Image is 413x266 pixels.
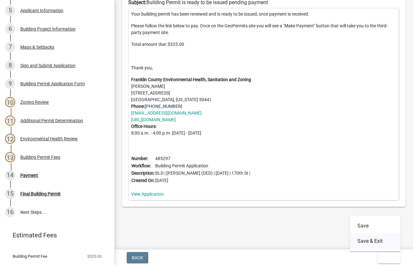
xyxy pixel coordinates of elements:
[5,152,15,162] div: 13
[5,79,15,89] div: 9
[131,124,157,129] strong: Office Hours:
[127,252,148,263] button: Back
[5,189,15,199] div: 15
[131,117,176,122] a: [URL][DOMAIN_NAME]
[132,255,143,260] span: Back
[13,254,47,258] span: Building Permit Fee
[155,155,250,162] td: 485297
[131,156,148,161] b: Number:
[20,118,83,123] div: Additional Permit Determination
[20,45,54,49] div: Maps & Setbacks
[131,192,164,197] a: View Application
[5,5,15,16] div: 5
[350,234,401,249] button: Save & Exit
[131,11,396,17] p: Your building permit has been reviewed and is ready to be issued, once payment is received.
[20,155,60,159] div: Building Permit Fees
[131,65,396,71] p: Thank you,
[20,100,49,104] div: Zoning Review
[5,115,15,126] div: 11
[5,42,15,52] div: 7
[87,254,102,258] span: $325.00
[20,81,85,86] div: Building Permit Application Form
[131,76,396,136] p: [PERSON_NAME] [STREET_ADDRESS] [GEOGRAPHIC_DATA], [US_STATE] 50441 [PHONE_NUMBER] 8:00 a.m. - 4:0...
[20,192,61,196] div: Final Building Permit
[5,60,15,71] div: 8
[5,207,15,217] div: 16
[155,162,250,170] td: Building Permit Application
[131,23,396,36] p: Please follow the link below to pay. Once on the GeoPermits site you will see a "Make Payment" bu...
[131,163,151,168] b: Workflow:
[20,173,38,178] div: Payment
[350,218,401,234] button: Save
[383,255,392,260] span: Exit
[20,27,76,31] div: Building Project Information
[5,97,15,107] div: 10
[5,170,15,180] div: 14
[155,170,250,177] td: BLD | [PERSON_NAME] (DED) | [DATE] | 170th St |
[377,252,401,263] button: Exit
[5,24,15,34] div: 6
[20,136,78,141] div: Environmental Health Review
[131,178,155,183] b: Created On:
[5,134,15,144] div: 12
[20,63,76,68] div: Sign and Submit Application
[131,104,145,109] strong: Phone:
[131,77,251,82] strong: Franklin County Environmental Health, Sanitation and Zoning
[20,8,63,13] div: Applicant Information
[131,110,202,115] a: [EMAIL_ADDRESS][DOMAIN_NAME]
[131,171,155,176] b: Description:
[5,229,104,241] a: Estimated Fees
[155,177,250,184] td: [DATE]
[350,216,401,251] div: Exit
[131,41,396,48] p: Total amount due: $325.00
